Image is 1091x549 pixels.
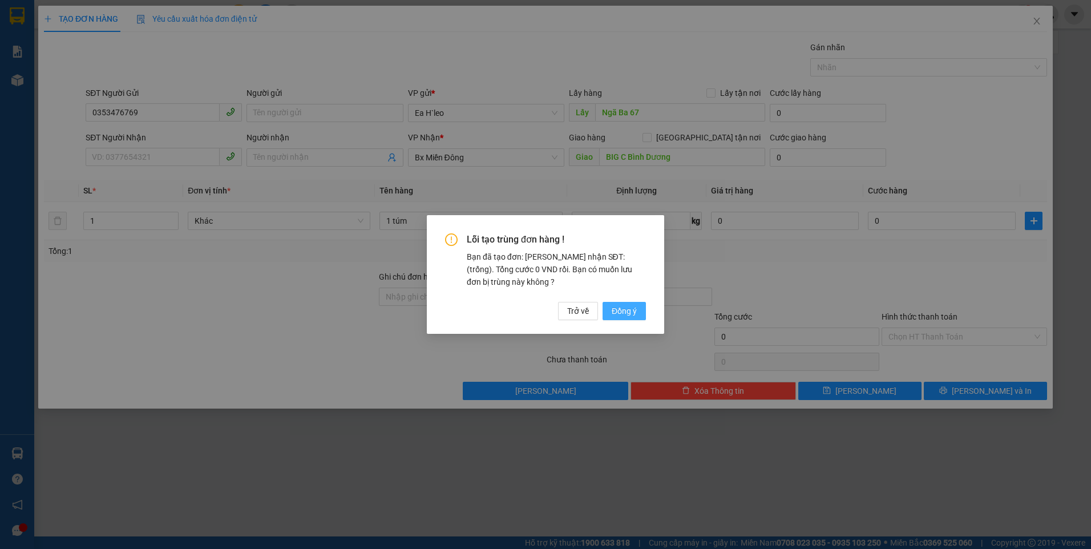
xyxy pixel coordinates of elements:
button: Trở về [558,302,598,320]
span: Đồng ý [612,305,637,317]
div: Bạn đã tạo đơn: [PERSON_NAME] nhận SĐT: (trống). Tổng cước 0 VND rồi. Bạn có muốn lưu đơn bị trùn... [467,251,646,288]
span: exclamation-circle [445,233,458,246]
span: Trở về [567,305,589,317]
span: Lỗi tạo trùng đơn hàng ! [467,233,646,246]
button: Đồng ý [603,302,646,320]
